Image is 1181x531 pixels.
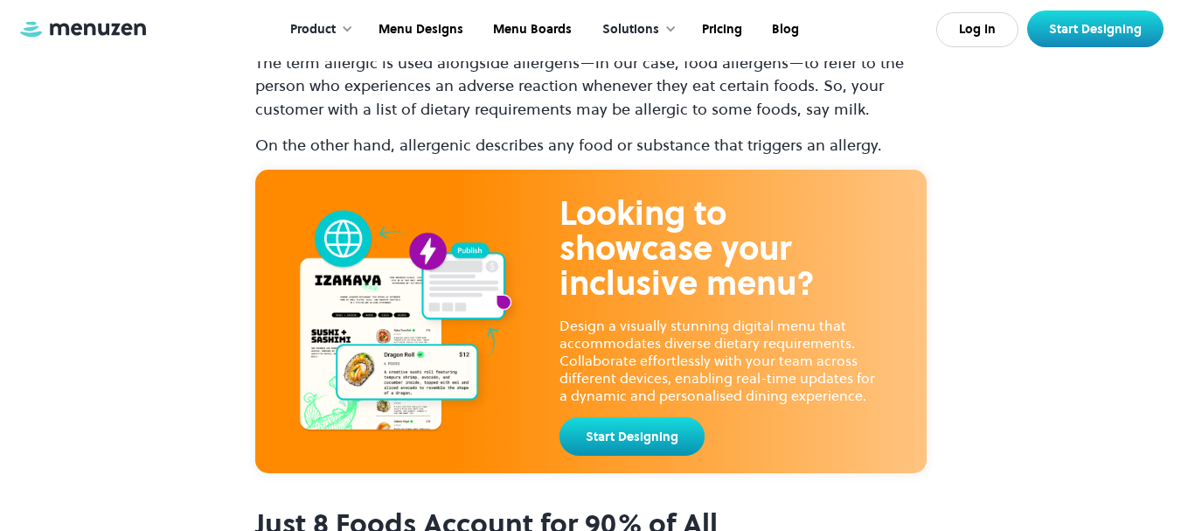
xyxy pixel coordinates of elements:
[559,196,883,317] h2: Looking to showcase your inclusive menu?
[755,3,812,57] a: Blog
[290,20,336,39] div: Product
[602,20,659,39] div: Solutions
[559,417,705,456] a: Start Designing
[559,317,883,404] p: Design a visually stunning digital menu that accommodates diverse dietary requirements. Collabora...
[255,52,927,120] p: The term allergic is used alongside allergens—in our case, food allergens—to refer to the person ...
[936,12,1018,47] a: Log In
[585,3,685,57] div: Solutions
[362,3,476,57] a: Menu Designs
[685,3,755,57] a: Pricing
[273,3,362,57] div: Product
[476,3,585,57] a: Menu Boards
[1027,10,1164,47] a: Start Designing
[255,134,927,157] p: On the other hand, allergenic describes any food or substance that triggers an allergy.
